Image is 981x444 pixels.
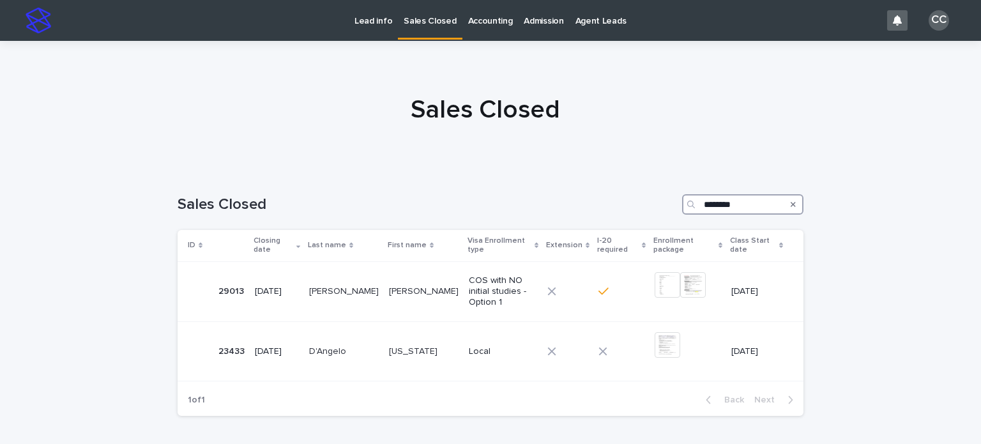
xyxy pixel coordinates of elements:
[308,238,346,252] p: Last name
[389,344,440,357] p: [US_STATE]
[597,234,639,257] p: I-20 required
[309,284,381,297] p: [PERSON_NAME]
[309,344,349,357] p: D'Angelo
[388,238,427,252] p: First name
[172,95,798,125] h1: Sales Closed
[26,8,51,33] img: stacker-logo-s-only.png
[178,195,677,214] h1: Sales Closed
[469,275,537,307] p: COS with NO initial studies - Option 1
[178,321,803,381] tr: 2343323433 [DATE]D'AngeloD'Angelo [US_STATE][US_STATE] Local[DATE]
[468,234,531,257] p: Visa Enrollment type
[218,284,247,297] p: 29013
[731,286,783,297] p: [DATE]
[469,346,537,357] p: Local
[731,346,783,357] p: [DATE]
[754,395,782,404] span: Next
[929,10,949,31] div: CC
[389,284,461,297] p: [PERSON_NAME]
[218,344,247,357] p: 23433
[178,385,215,416] p: 1 of 1
[717,395,744,404] span: Back
[682,194,803,215] input: Search
[178,261,803,321] tr: 2901329013 [DATE][PERSON_NAME][PERSON_NAME] [PERSON_NAME][PERSON_NAME] COS with NO initial studie...
[653,234,715,257] p: Enrollment package
[255,286,299,297] p: [DATE]
[546,238,582,252] p: Extension
[255,346,299,357] p: [DATE]
[254,234,293,257] p: Closing date
[730,234,776,257] p: Class Start date
[188,238,195,252] p: ID
[696,394,749,406] button: Back
[749,394,803,406] button: Next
